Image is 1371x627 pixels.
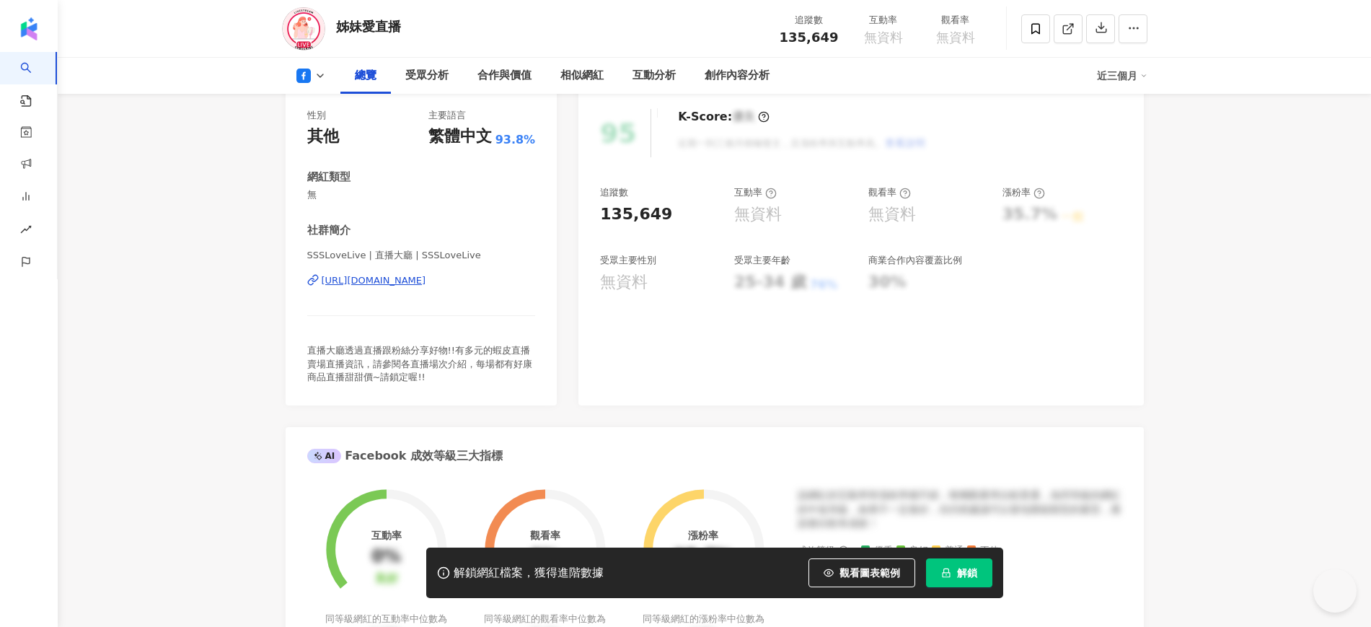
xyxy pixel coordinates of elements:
div: 該網紅的互動率和漲粉率都不錯，唯獨觀看率比較普通，為同等級的網紅的中低等級，效果不一定會好，但仍然建議可以發包開箱類型的案型，應該會比較有成效！ [798,488,1122,531]
div: 成效等級 ： [798,545,1122,556]
div: 漲粉率 [688,530,718,541]
span: 無資料 [936,30,975,45]
span: 良好 [896,545,928,556]
span: SSSLoveLive | 直播大廳 | SSSLoveLive [307,249,536,262]
div: 無資料 [600,271,648,294]
span: 普通 [932,545,964,556]
span: 觀看圖表範例 [839,567,900,579]
div: 觀看率 [928,13,983,27]
div: 相似網紅 [560,67,604,84]
div: Facebook 成效等級三大指標 [307,448,503,464]
div: 35.7% [674,547,733,567]
button: 觀看圖表範例 [808,558,915,587]
div: 觀看率 [868,186,911,199]
div: 互動率 [734,186,777,199]
div: 受眾主要性別 [600,254,656,267]
div: 互動率 [856,13,911,27]
div: 135,649 [600,203,672,226]
span: 優秀 [861,545,893,556]
span: 無資料 [864,30,903,45]
div: [URL][DOMAIN_NAME] [322,274,426,287]
span: 不佳 [967,545,999,556]
div: 漲粉率 [1002,186,1045,199]
div: 受眾主要年齡 [734,254,790,267]
div: 性別 [307,109,326,122]
span: rise [20,215,32,247]
span: 135,649 [780,30,839,45]
div: 解鎖網紅檔案，獲得進階數據 [454,566,604,581]
div: 創作內容分析 [705,67,770,84]
div: 互動率 [371,530,402,541]
img: KOL Avatar [282,7,325,51]
div: 無資料 [868,203,916,226]
div: 姊妹愛直播 [336,17,401,35]
div: 商業合作內容覆蓋比例 [868,254,962,267]
div: 觀看率 [530,530,560,541]
img: logo icon [17,17,40,40]
div: AI [307,449,342,463]
div: 追蹤數 [600,186,628,199]
div: 無資料 [734,203,782,226]
span: 無 [307,188,536,201]
div: 總覽 [355,67,376,84]
div: 合作與價值 [477,67,532,84]
a: search [20,52,49,108]
button: 解鎖 [926,558,992,587]
div: 繁體中文 [428,126,492,148]
div: 0% [371,547,401,567]
div: 追蹤數 [780,13,839,27]
div: 其他 [307,126,339,148]
div: 0% [530,547,560,567]
span: 93.8% [495,132,536,148]
div: 社群簡介 [307,223,351,238]
div: 近三個月 [1097,64,1147,87]
span: 解鎖 [957,567,977,579]
div: 網紅類型 [307,170,351,185]
span: lock [941,568,951,578]
a: [URL][DOMAIN_NAME] [307,274,536,287]
span: 直播大廳透過直播跟粉絲分享好物!!有多元的蝦皮直播賣場直播資訊，請參閱各直播場次介紹，每場都有好康商品直播甜甜價~請鎖定喔!! [307,345,532,382]
div: 互動分析 [632,67,676,84]
div: K-Score : [678,109,770,125]
div: 主要語言 [428,109,466,122]
div: 受眾分析 [405,67,449,84]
